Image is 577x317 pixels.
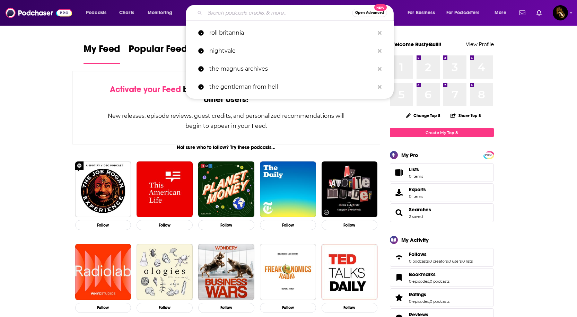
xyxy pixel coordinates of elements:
[409,214,423,219] a: 2 saved
[490,7,515,18] button: open menu
[209,42,374,60] p: nightvale
[143,7,181,18] button: open menu
[198,303,254,313] button: Follow
[409,291,449,298] a: Ratings
[205,7,352,18] input: Search podcasts, credits, & more...
[209,24,374,42] p: roll britannia
[409,251,427,257] span: Follows
[260,220,316,230] button: Follow
[186,42,394,60] a: nightvale
[401,237,429,243] div: My Activity
[137,220,193,230] button: Follow
[429,279,430,284] span: ,
[553,5,568,20] button: Show profile menu
[392,253,406,262] a: Follows
[260,244,316,300] img: Freakonomics Radio
[75,303,131,313] button: Follow
[534,7,544,19] a: Show notifications dropdown
[409,271,449,278] a: Bookmarks
[390,288,494,307] span: Ratings
[409,271,436,278] span: Bookmarks
[450,109,481,122] button: Share Top 8
[198,161,254,218] img: Planet Money
[409,186,426,193] span: Exports
[107,85,346,105] div: by following Podcasts, Creators, Lists, and other Users!
[137,161,193,218] img: This American Life
[409,166,423,173] span: Lists
[260,303,316,313] button: Follow
[553,5,568,20] img: User Profile
[390,268,494,287] span: Bookmarks
[409,251,473,257] a: Follows
[408,8,435,18] span: For Business
[322,220,378,230] button: Follow
[390,203,494,222] span: Searches
[209,78,374,96] p: the gentleman from hell
[409,279,429,284] a: 0 episodes
[75,244,131,300] img: Radiolab
[198,220,254,230] button: Follow
[516,7,528,19] a: Show notifications dropdown
[409,291,426,298] span: Ratings
[484,152,493,157] a: PRO
[6,6,72,19] img: Podchaser - Follow, Share and Rate Podcasts
[409,259,429,264] a: 0 podcasts
[75,161,131,218] img: The Joe Rogan Experience
[198,244,254,300] img: Business Wars
[137,244,193,300] img: Ologies with Alie Ward
[322,303,378,313] button: Follow
[403,7,444,18] button: open menu
[392,168,406,177] span: Lists
[119,8,134,18] span: Charts
[322,244,378,300] img: TED Talks Daily
[409,299,429,304] a: 0 episodes
[260,161,316,218] img: The Daily
[355,11,384,15] span: Open Advanced
[401,152,418,158] div: My Pro
[110,84,181,95] span: Activate your Feed
[129,43,187,59] span: Popular Feed
[209,60,374,78] p: the magnus archives
[374,4,387,11] span: New
[429,299,430,304] span: ,
[495,8,506,18] span: More
[186,60,394,78] a: the magnus archives
[392,208,406,218] a: Searches
[466,41,494,47] a: View Profile
[390,163,494,182] a: Lists
[129,43,187,64] a: Popular Feed
[462,259,473,264] a: 0 lists
[186,78,394,96] a: the gentleman from hell
[448,259,462,264] a: 0 users
[390,128,494,137] a: Create My Top 8
[392,273,406,282] a: Bookmarks
[390,248,494,267] span: Follows
[72,144,381,150] div: Not sure who to follow? Try these podcasts...
[390,41,442,47] a: Welcome RustyQuill!
[390,183,494,202] a: Exports
[322,161,378,218] img: My Favorite Murder with Karen Kilgariff and Georgia Hardstark
[192,5,400,21] div: Search podcasts, credits, & more...
[392,188,406,197] span: Exports
[86,8,106,18] span: Podcasts
[402,111,445,120] button: Change Top 8
[409,206,431,213] a: Searches
[446,8,480,18] span: For Podcasters
[137,303,193,313] button: Follow
[430,279,449,284] a: 0 podcasts
[484,152,493,158] span: PRO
